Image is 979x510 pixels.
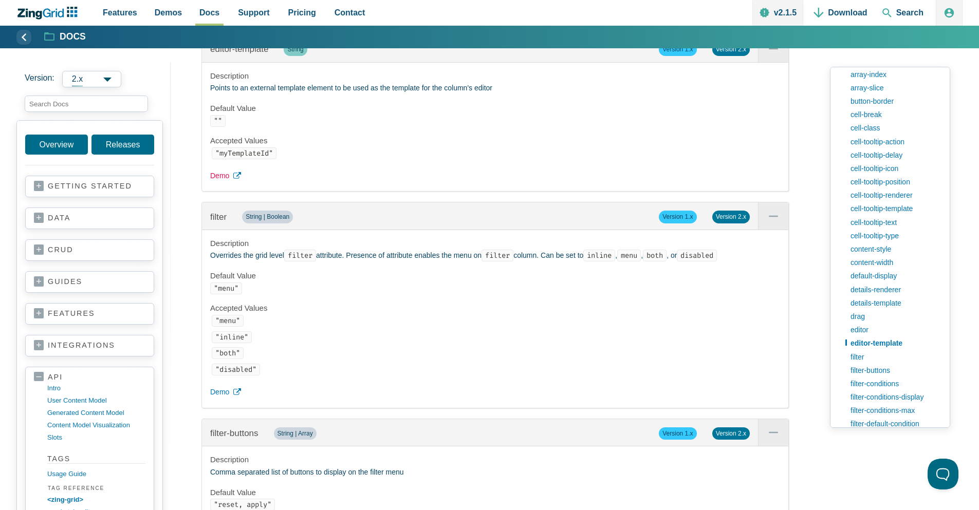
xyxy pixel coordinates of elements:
[845,296,941,310] a: details-template
[845,95,941,108] a: button-border
[47,394,145,407] a: user content model
[34,309,145,319] a: features
[47,494,145,506] a: <zing-grid>
[845,229,941,242] a: cell-tooltip-type
[845,188,941,202] a: cell-tooltip-renderer
[210,455,780,465] h4: Description
[47,382,145,394] a: intro
[845,216,941,229] a: cell-tooltip-text
[659,427,696,440] span: Version 1.x
[210,71,780,81] h4: Description
[288,6,316,20] span: Pricing
[845,390,941,404] a: filter-conditions-display
[47,431,145,444] a: slots
[845,81,941,95] a: array-slice
[242,211,293,223] span: String | Boolean
[25,71,162,87] label: Versions
[212,315,244,327] code: "menu"
[845,310,941,323] a: drag
[60,32,86,42] strong: Docs
[845,350,941,364] a: filter
[91,135,154,155] a: Releases
[712,211,750,223] span: Version 2.x
[210,466,780,479] p: Comma separated list of buttons to display on the filter menu
[210,115,226,127] code: ""
[47,468,145,480] a: Usage Guide
[845,202,941,215] a: cell-tooltip-template
[284,43,307,55] span: String
[845,377,941,390] a: filter-conditions
[47,407,145,419] a: generated content model
[46,484,145,493] span: Tag Reference
[845,148,941,162] a: cell-tooltip-delay
[34,372,145,382] a: api
[845,269,941,282] a: default-display
[845,283,941,296] a: details-renderer
[25,96,148,112] input: search input
[845,364,941,377] a: filter-buttons
[845,417,941,430] a: filter-default-condition
[284,250,316,261] code: filter
[210,238,780,249] h4: Description
[845,162,941,175] a: cell-tooltip-icon
[274,427,317,440] span: String | Array
[845,108,941,121] a: cell-break
[210,303,780,313] h4: Accepted Values
[928,459,958,489] iframe: Help Scout Beacon - Open
[103,6,137,20] span: Features
[212,147,276,159] code: "myTemplateId"
[845,336,941,350] a: editor-template
[210,170,229,182] span: Demo
[845,121,941,135] a: cell-class
[47,454,145,464] strong: Tags
[210,44,268,54] a: editor-template
[25,71,54,87] span: Version:
[34,341,145,351] a: integrations
[212,364,260,375] code: "disabled"
[482,250,513,261] code: filter
[34,181,145,192] a: getting started
[210,487,780,498] h4: Default Value
[617,250,641,261] code: menu
[677,250,717,261] code: disabled
[583,250,615,261] code: inline
[210,428,258,438] a: filter-buttons
[210,170,780,182] a: Demo
[212,331,252,343] code: "inline"
[155,6,182,20] span: Demos
[210,82,780,95] p: Points to an external template element to be used as the template for the column's editor
[45,31,86,43] a: Docs
[845,135,941,148] a: cell-tooltip-action
[659,211,696,223] span: Version 1.x
[845,175,941,188] a: cell-tooltip-position
[16,7,83,20] a: ZingChart Logo. Click to return to the homepage
[712,427,750,440] span: Version 2.x
[34,245,145,255] a: crud
[210,282,242,294] code: "menu"
[199,6,219,20] span: Docs
[47,419,145,431] a: content model visualization
[210,103,780,114] h4: Default Value
[210,212,227,222] a: filter
[845,404,941,417] a: filter-conditions-max
[238,6,269,20] span: Support
[643,250,667,261] code: both
[34,277,145,287] a: guides
[210,386,229,399] span: Demo
[34,213,145,223] a: data
[845,242,941,256] a: content-style
[845,68,941,81] a: array-index
[210,250,780,262] p: Overrides the grid level attribute. Presence of attribute enables the menu on column. Can be set ...
[335,6,365,20] span: Contact
[845,256,941,269] a: content-width
[210,386,780,399] a: Demo
[845,323,941,336] a: editor
[212,347,244,359] code: "both"
[210,271,780,281] h4: Default Value
[210,136,780,146] h4: Accepted Values
[659,43,696,55] span: Version 1.x
[712,43,750,55] span: Version 2.x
